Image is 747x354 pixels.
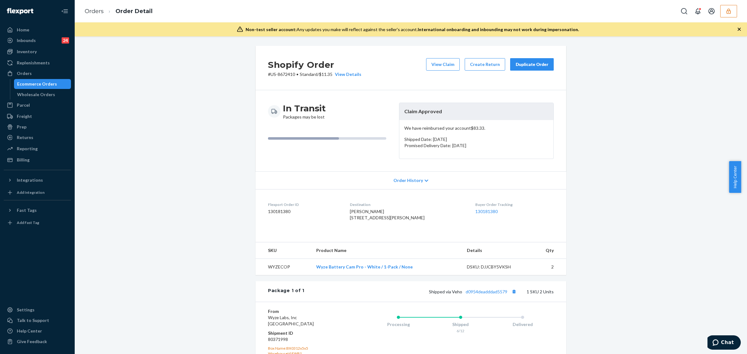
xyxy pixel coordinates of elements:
[4,188,71,198] a: Add Integration
[510,287,518,296] button: Copy tracking number
[467,264,525,270] div: DSKU: DJJCBY5VKSH
[268,308,342,314] dt: From
[268,71,361,77] p: # US-8672410 / $11.35
[268,208,340,215] dd: 130181380
[4,175,71,185] button: Integrations
[17,102,30,108] div: Parcel
[393,177,423,184] span: Order History
[4,337,71,347] button: Give Feedback
[268,287,304,296] div: Package 1 of 1
[17,157,30,163] div: Billing
[17,81,57,87] div: Ecommerce Orders
[268,58,361,71] h2: Shopify Order
[17,27,29,33] div: Home
[17,134,33,141] div: Returns
[17,113,32,119] div: Freight
[475,202,554,207] dt: Buyer Order Tracking
[268,315,314,326] span: Wyze Labs, Inc [GEOGRAPHIC_DATA]
[367,321,430,328] div: Processing
[17,49,37,55] div: Inventory
[300,72,317,77] span: Standard
[283,103,326,120] div: Packages may be lost
[429,289,518,294] span: Shipped via Veho
[17,338,47,345] div: Give Feedback
[332,71,361,77] button: View Details
[80,2,157,21] ol: breadcrumbs
[246,27,297,32] span: Non-test seller account:
[17,146,38,152] div: Reporting
[14,90,71,100] a: Wholesale Orders
[115,8,153,15] a: Order Detail
[17,190,45,195] div: Add Integration
[17,317,49,324] div: Talk to Support
[491,321,554,328] div: Delivered
[430,321,492,328] div: Shipped
[530,259,566,275] td: 2
[17,91,55,98] div: Wholesale Orders
[4,205,71,215] button: Fast Tags
[692,5,704,17] button: Open notifications
[350,209,425,220] span: [PERSON_NAME] [STREET_ADDRESS][PERSON_NAME]
[399,103,553,120] header: Claim Approved
[465,58,505,71] button: Create Return
[62,37,69,44] div: 24
[17,60,50,66] div: Replenishments
[475,209,498,214] a: 130181380
[14,79,71,89] a: Ecommerce Orders
[17,124,26,130] div: Prep
[4,122,71,132] a: Prep
[304,287,554,296] div: 1 SKU 2 Units
[515,61,548,68] div: Duplicate Order
[678,5,690,17] button: Open Search Box
[430,328,492,333] div: 6/12
[256,259,311,275] td: WYZECOP
[350,202,466,207] dt: Destination
[4,315,71,325] button: Talk to Support
[268,336,342,342] dd: 80371998
[4,326,71,336] a: Help Center
[17,328,42,334] div: Help Center
[17,70,32,77] div: Orders
[418,27,579,32] span: International onboarding and inbounding may not work during impersonation.
[4,218,71,228] a: Add Fast Tag
[17,37,36,44] div: Inbounds
[426,58,460,71] button: View Claim
[4,58,71,68] a: Replenishments
[707,335,741,351] iframe: Opens a widget where you can chat to one of our agents
[4,35,71,45] a: Inbounds24
[4,25,71,35] a: Home
[4,111,71,121] a: Freight
[17,307,35,313] div: Settings
[246,26,579,33] div: Any updates you make will reflect against the seller's account.
[59,5,71,17] button: Close Navigation
[85,8,104,15] a: Orders
[404,136,548,142] p: Shipped Date: [DATE]
[17,220,39,225] div: Add Fast Tag
[404,142,548,149] p: Promised Delivery Date: [DATE]
[729,161,741,193] button: Help Center
[705,5,718,17] button: Open account menu
[256,242,311,259] th: SKU
[4,155,71,165] a: Billing
[4,68,71,78] a: Orders
[268,330,342,336] dt: Shipment ID
[268,346,342,351] div: Box Name: BX0312x5x5
[404,125,548,131] p: We have reimbursed your account $83.33 .
[296,72,298,77] span: •
[311,242,462,259] th: Product Name
[530,242,566,259] th: Qty
[466,289,507,294] a: d0954deadddad5579
[4,47,71,57] a: Inventory
[4,305,71,315] a: Settings
[510,58,554,71] button: Duplicate Order
[316,264,413,269] a: Wyze Battery Cam Pro - White / 1-Pack / None
[4,100,71,110] a: Parcel
[17,177,43,183] div: Integrations
[462,242,530,259] th: Details
[4,133,71,142] a: Returns
[17,207,37,213] div: Fast Tags
[268,202,340,207] dt: Flexport Order ID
